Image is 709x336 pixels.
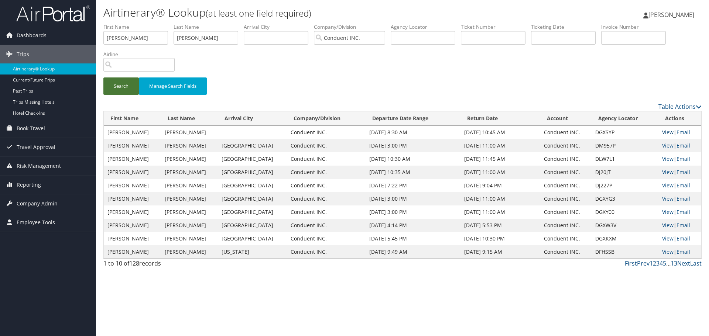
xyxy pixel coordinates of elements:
[658,152,701,166] td: |
[658,179,701,192] td: |
[104,126,161,139] td: [PERSON_NAME]
[174,23,244,31] label: Last Name
[601,23,671,31] label: Invoice Number
[218,232,287,245] td: [GEOGRAPHIC_DATA]
[104,179,161,192] td: [PERSON_NAME]
[540,192,591,205] td: Conduent INC.
[366,245,460,259] td: [DATE] 9:49 AM
[460,205,541,219] td: [DATE] 11:00 AM
[677,208,690,215] a: Email
[592,126,658,139] td: DGXSYP
[658,219,701,232] td: |
[287,232,366,245] td: Conduent INC.
[129,259,139,267] span: 128
[658,103,702,111] a: Table Actions
[103,23,174,31] label: First Name
[677,155,690,162] a: Email
[161,219,218,232] td: [PERSON_NAME]
[658,126,701,139] td: |
[540,205,591,219] td: Conduent INC.
[540,139,591,152] td: Conduent INC.
[17,213,55,232] span: Employee Tools
[104,232,161,245] td: [PERSON_NAME]
[637,259,650,267] a: Prev
[161,205,218,219] td: [PERSON_NAME]
[677,129,690,136] a: Email
[104,152,161,166] td: [PERSON_NAME]
[218,192,287,205] td: [GEOGRAPHIC_DATA]
[677,259,690,267] a: Next
[592,205,658,219] td: DGXY00
[677,222,690,229] a: Email
[662,248,674,255] a: View
[161,179,218,192] td: [PERSON_NAME]
[104,166,161,179] td: [PERSON_NAME]
[662,208,674,215] a: View
[366,232,460,245] td: [DATE] 5:45 PM
[104,245,161,259] td: [PERSON_NAME]
[592,111,658,126] th: Agency Locator: activate to sort column ascending
[660,259,663,267] a: 4
[366,111,460,126] th: Departure Date Range: activate to sort column ascending
[592,245,658,259] td: DFHSSB
[17,45,29,63] span: Trips
[662,222,674,229] a: View
[460,179,541,192] td: [DATE] 9:04 PM
[244,23,314,31] label: Arrival City
[366,205,460,219] td: [DATE] 3:00 PM
[161,245,218,259] td: [PERSON_NAME]
[663,259,666,267] a: 5
[218,139,287,152] td: [GEOGRAPHIC_DATA]
[690,259,702,267] a: Last
[366,126,460,139] td: [DATE] 8:30 AM
[314,23,391,31] label: Company/Division
[17,138,55,156] span: Travel Approval
[677,248,690,255] a: Email
[666,259,671,267] span: …
[366,219,460,232] td: [DATE] 4:14 PM
[366,179,460,192] td: [DATE] 7:22 PM
[17,157,61,175] span: Risk Management
[662,182,674,189] a: View
[662,142,674,149] a: View
[592,192,658,205] td: DGXYG3
[460,245,541,259] td: [DATE] 9:15 AM
[161,126,218,139] td: [PERSON_NAME]
[662,129,674,136] a: View
[161,152,218,166] td: [PERSON_NAME]
[653,259,656,267] a: 2
[103,259,245,271] div: 1 to 10 of records
[287,192,366,205] td: Conduent INC.
[104,139,161,152] td: [PERSON_NAME]
[658,192,701,205] td: |
[531,23,601,31] label: Ticketing Date
[658,111,701,126] th: Actions
[540,219,591,232] td: Conduent INC.
[366,139,460,152] td: [DATE] 3:00 PM
[461,23,531,31] label: Ticket Number
[103,51,180,58] label: Airline
[460,139,541,152] td: [DATE] 11:00 AM
[460,166,541,179] td: [DATE] 11:00 AM
[658,245,701,259] td: |
[677,142,690,149] a: Email
[17,194,58,213] span: Company Admin
[287,179,366,192] td: Conduent INC.
[662,235,674,242] a: View
[460,126,541,139] td: [DATE] 10:45 AM
[540,126,591,139] td: Conduent INC.
[460,192,541,205] td: [DATE] 11:00 AM
[103,5,502,20] h1: Airtinerary® Lookup
[540,152,591,166] td: Conduent INC.
[658,232,701,245] td: |
[218,245,287,259] td: [US_STATE]
[656,259,660,267] a: 3
[366,166,460,179] td: [DATE] 10:35 AM
[460,111,541,126] th: Return Date: activate to sort column ascending
[677,182,690,189] a: Email
[17,119,45,138] span: Book Travel
[540,232,591,245] td: Conduent INC.
[460,152,541,166] td: [DATE] 11:45 AM
[287,126,366,139] td: Conduent INC.
[287,245,366,259] td: Conduent INC.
